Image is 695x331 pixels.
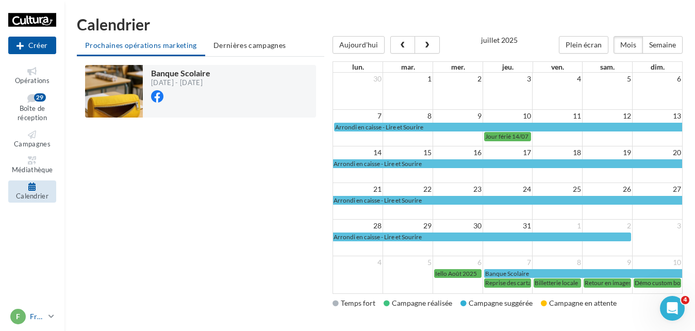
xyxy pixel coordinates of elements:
[8,65,56,87] a: Opérations
[433,256,483,269] td: 6
[533,183,583,196] td: 25
[485,279,542,287] span: Reprise des cartables
[433,110,483,123] td: 9
[334,196,422,204] span: Arrondi en caisse - Lire et Sourire
[333,256,383,269] td: 4
[333,196,682,205] a: Arrondi en caisse - Lire et Sourire
[333,110,383,123] td: 7
[384,298,452,308] div: Campagne réalisée
[614,36,643,54] button: Mois
[533,220,583,233] td: 1
[583,183,633,196] td: 26
[8,128,56,151] a: Campagnes
[632,62,682,72] th: dim.
[151,68,210,78] span: Banque Scolaire
[583,110,633,123] td: 12
[333,62,383,72] th: lun.
[483,183,533,196] td: 24
[635,279,687,287] span: Démo custom boite
[14,140,51,148] span: Campagnes
[632,110,682,123] td: 13
[559,36,608,54] button: Plein écran
[333,220,383,233] td: 28
[16,192,48,200] span: Calendrier
[481,36,518,44] h2: juillet 2025
[483,146,533,159] td: 17
[383,256,433,269] td: 5
[433,183,483,196] td: 23
[533,73,583,85] td: 4
[8,180,56,203] a: Calendrier
[533,256,583,269] td: 8
[16,311,20,322] span: F
[484,132,532,141] a: Jour férié 14/07
[383,73,433,85] td: 1
[541,298,617,308] div: Campagne en attente
[632,183,682,196] td: 27
[533,146,583,159] td: 18
[433,220,483,233] td: 30
[435,270,477,277] span: Iello Août 2025
[333,159,682,168] a: Arrondi en caisse - Lire et Sourire
[8,307,56,326] a: F Frouard
[333,183,383,196] td: 21
[632,220,682,233] td: 3
[585,279,652,287] span: Retour en images custom
[583,256,633,269] td: 9
[383,183,433,196] td: 22
[483,256,533,269] td: 7
[632,146,682,159] td: 20
[534,278,581,287] a: Billetterie locale
[85,41,197,49] span: Prochaines opérations marketing
[77,16,683,32] h1: Calendrier
[8,37,56,54] div: Nouvelle campagne
[151,79,210,86] div: [DATE] - [DATE]
[433,62,483,72] th: mer.
[535,279,578,287] span: Billetterie locale
[483,73,533,85] td: 3
[383,110,433,123] td: 8
[632,73,682,85] td: 6
[584,278,631,287] a: Retour en images custom
[34,93,46,102] div: 29
[583,146,633,159] td: 19
[333,36,385,54] button: Aujourd'hui
[213,41,286,49] span: Dernières campagnes
[433,146,483,159] td: 16
[383,146,433,159] td: 15
[333,233,631,241] a: Arrondi en caisse - Lire et Sourire
[483,110,533,123] td: 10
[30,311,44,322] p: Frouard
[485,133,528,140] span: Jour férié 14/07
[334,123,682,131] a: Arrondi en caisse - Lire et Sourire
[483,62,533,72] th: jeu.
[660,296,685,321] iframe: Intercom live chat
[583,220,633,233] td: 2
[333,73,383,85] td: 30
[642,36,683,54] button: Semaine
[681,296,689,304] span: 4
[335,123,423,131] span: Arrondi en caisse - Lire et Sourire
[18,104,47,122] span: Boîte de réception
[334,233,422,241] span: Arrondi en caisse - Lire et Sourire
[634,278,681,287] a: Démo custom boite
[533,110,583,123] td: 11
[484,269,682,278] a: Banque Scolaire
[460,298,533,308] div: Campagne suggérée
[632,256,682,269] td: 10
[485,270,529,277] span: Banque Scolaire
[533,62,583,72] th: ven.
[8,154,56,176] a: Médiathèque
[383,62,433,72] th: mar.
[433,73,483,85] td: 2
[8,91,56,124] a: Boîte de réception29
[333,146,383,159] td: 14
[8,37,56,54] button: Créer
[583,62,633,72] th: sam.
[12,166,53,174] span: Médiathèque
[383,220,433,233] td: 29
[483,220,533,233] td: 31
[484,278,532,287] a: Reprise des cartables
[583,73,633,85] td: 5
[334,160,422,168] span: Arrondi en caisse - Lire et Sourire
